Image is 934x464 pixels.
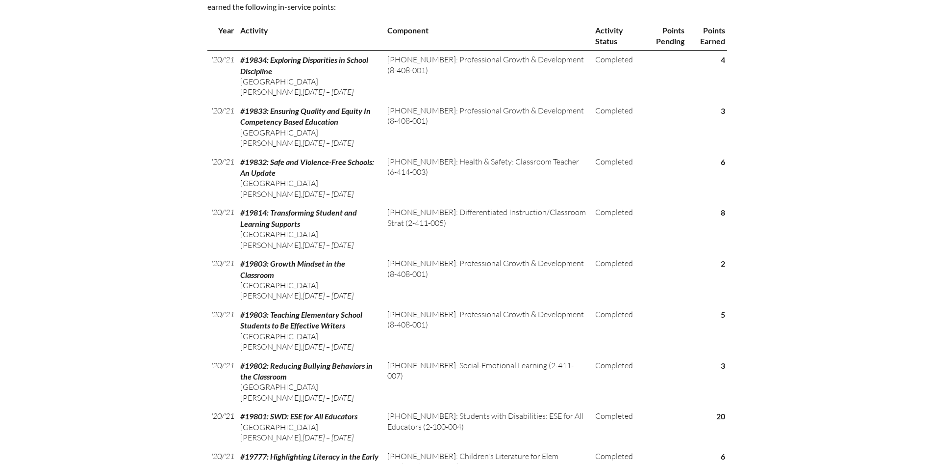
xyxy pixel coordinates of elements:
[240,178,318,198] span: [GEOGRAPHIC_DATA][PERSON_NAME]
[240,77,318,97] span: [GEOGRAPHIC_DATA][PERSON_NAME]
[591,51,642,102] td: Completed
[240,280,318,300] span: [GEOGRAPHIC_DATA][PERSON_NAME]
[591,356,642,408] td: Completed
[240,361,373,381] span: #19802: Reducing Bullying Behaviors in the Classroom
[240,422,318,442] span: [GEOGRAPHIC_DATA][PERSON_NAME]
[721,208,725,217] strong: 8
[236,203,383,254] td: ,
[240,55,368,75] span: #19834: Exploring Disparities in School Discipline
[721,310,725,319] strong: 5
[303,87,353,97] span: [DATE] – [DATE]
[721,106,725,115] strong: 3
[207,153,236,204] td: '20/'21
[240,208,357,228] span: #19814: Transforming Student and Learning Supports
[236,51,383,102] td: ,
[236,254,383,305] td: ,
[591,254,642,305] td: Completed
[236,305,383,356] td: ,
[207,356,236,408] td: '20/'21
[686,21,727,50] th: Points Earned
[591,21,642,50] th: Activity Status
[716,411,725,421] strong: 20
[383,407,592,447] td: [PHONE_NUMBER]: Students with Disabilities: ESE for All Educators (2-100-004)
[721,452,725,461] strong: 6
[383,203,592,254] td: [PHONE_NUMBER]: Differentiated Instruction/Classroom Strat (2-411-005)
[236,407,383,447] td: ,
[303,240,353,250] span: [DATE] – [DATE]
[240,411,357,421] span: #19801: SWD: ESE for All Educators
[591,203,642,254] td: Completed
[207,305,236,356] td: '20/'21
[383,21,592,50] th: Component
[591,153,642,204] td: Completed
[383,153,592,204] td: [PHONE_NUMBER]: Health & Safety: Classroom Teacher (6-414-003)
[383,356,592,408] td: [PHONE_NUMBER]: Social-Emotional Learning (2-411-007)
[207,21,236,50] th: Year
[236,153,383,204] td: ,
[303,433,353,442] span: [DATE] – [DATE]
[591,305,642,356] td: Completed
[240,382,318,402] span: [GEOGRAPHIC_DATA][PERSON_NAME]
[236,356,383,408] td: ,
[303,138,353,148] span: [DATE] – [DATE]
[721,157,725,166] strong: 6
[303,189,353,199] span: [DATE] – [DATE]
[207,254,236,305] td: '20/'21
[240,259,345,279] span: #19803: Growth Mindset in the Classroom
[383,102,592,153] td: [PHONE_NUMBER]: Professional Growth & Development (8-408-001)
[721,259,725,268] strong: 2
[240,128,318,148] span: [GEOGRAPHIC_DATA][PERSON_NAME]
[591,407,642,447] td: Completed
[207,102,236,153] td: '20/'21
[240,310,362,330] span: #19803: Teaching Elementary School Students to Be Effective Writers
[383,305,592,356] td: [PHONE_NUMBER]: Professional Growth & Development (8-408-001)
[240,157,374,177] span: #19832: Safe and Violence-Free Schools: An Update
[207,407,236,447] td: '20/'21
[207,51,236,102] td: '20/'21
[643,21,686,50] th: Points Pending
[721,361,725,370] strong: 3
[303,393,353,403] span: [DATE] – [DATE]
[591,102,642,153] td: Completed
[383,254,592,305] td: [PHONE_NUMBER]: Professional Growth & Development (8-408-001)
[240,331,318,352] span: [GEOGRAPHIC_DATA][PERSON_NAME]
[240,106,371,126] span: #19833: Ensuring Quality and Equity In Competency Based Education
[236,21,383,50] th: Activity
[303,342,353,352] span: [DATE] – [DATE]
[303,291,353,300] span: [DATE] – [DATE]
[207,203,236,254] td: '20/'21
[383,51,592,102] td: [PHONE_NUMBER]: Professional Growth & Development (8-408-001)
[236,102,383,153] td: ,
[721,55,725,64] strong: 4
[240,229,318,249] span: [GEOGRAPHIC_DATA][PERSON_NAME]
